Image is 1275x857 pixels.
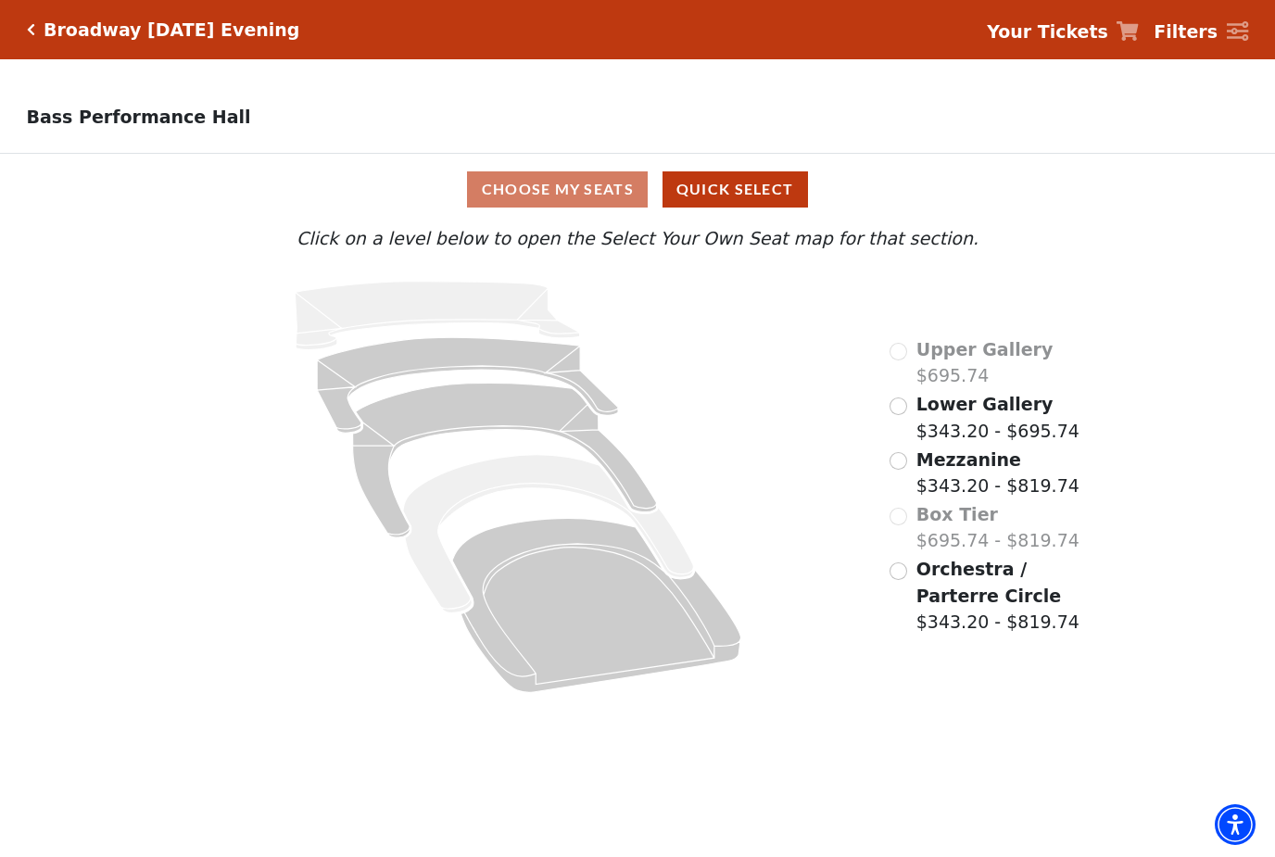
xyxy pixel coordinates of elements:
[916,501,1079,554] label: $695.74 - $819.74
[916,339,1054,359] span: Upper Gallery
[27,23,35,36] a: Click here to go back to filters
[916,504,998,524] span: Box Tier
[916,394,1054,414] span: Lower Gallery
[916,391,1079,444] label: $343.20 - $695.74
[916,449,1021,470] span: Mezzanine
[317,337,618,433] path: Lower Gallery - Seats Available: 43
[987,21,1108,42] strong: Your Tickets
[890,562,907,580] input: Orchestra / Parterre Circle$343.20 - $819.74
[890,452,907,470] input: Mezzanine$343.20 - $819.74
[916,559,1061,606] span: Orchestra / Parterre Circle
[916,336,1054,389] label: $695.74
[1154,21,1218,42] strong: Filters
[916,556,1103,636] label: $343.20 - $819.74
[452,518,740,692] path: Orchestra / Parterre Circle - Seats Available: 3
[1154,19,1248,45] a: Filters
[663,171,808,208] button: Quick Select
[44,19,299,41] h5: Broadway [DATE] Evening
[890,397,907,415] input: Lower Gallery$343.20 - $695.74
[295,282,579,350] path: Upper Gallery - Seats Available: 0
[916,447,1079,499] label: $343.20 - $819.74
[172,225,1103,252] p: Click on a level below to open the Select Your Own Seat map for that section.
[1215,804,1256,845] div: Accessibility Menu
[987,19,1139,45] a: Your Tickets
